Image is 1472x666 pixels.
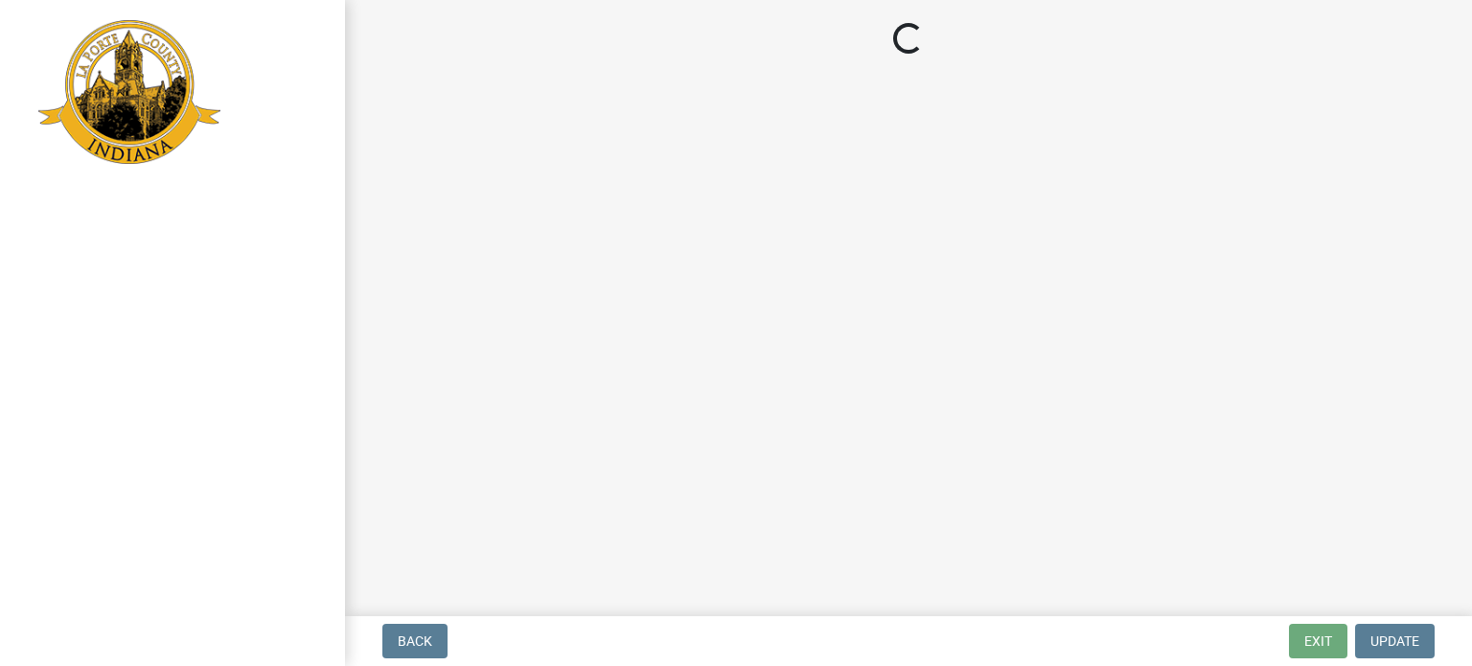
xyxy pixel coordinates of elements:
[398,633,432,649] span: Back
[1355,624,1435,658] button: Update
[382,624,448,658] button: Back
[38,20,220,164] img: La Porte County, Indiana
[1289,624,1347,658] button: Exit
[1370,633,1419,649] span: Update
